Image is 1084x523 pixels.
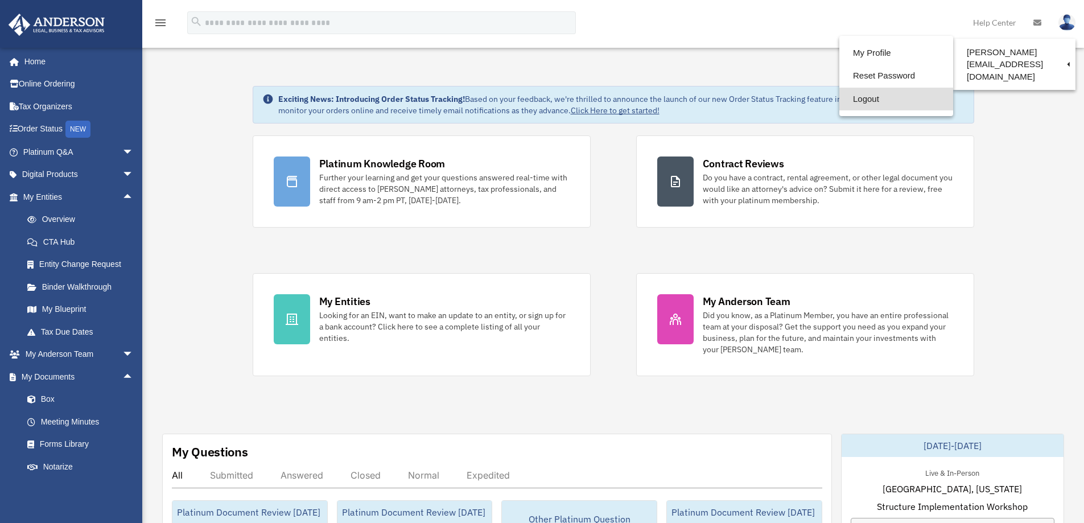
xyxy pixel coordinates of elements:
[8,186,151,208] a: My Entitiesarrow_drop_up
[16,455,151,478] a: Notarize
[16,275,151,298] a: Binder Walkthrough
[65,121,90,138] div: NEW
[8,365,151,388] a: My Documentsarrow_drop_up
[16,388,151,411] a: Box
[319,172,570,206] div: Further your learning and get your questions answered real-time with direct access to [PERSON_NAM...
[253,135,591,228] a: Platinum Knowledge Room Further your learning and get your questions answered real-time with dire...
[703,172,953,206] div: Do you have a contract, rental agreement, or other legal document you would like an attorney's ad...
[703,294,790,308] div: My Anderson Team
[953,42,1075,87] a: [PERSON_NAME][EMAIL_ADDRESS][DOMAIN_NAME]
[703,157,784,171] div: Contract Reviews
[839,42,953,65] a: My Profile
[278,93,965,116] div: Based on your feedback, we're thrilled to announce the launch of our new Order Status Tracking fe...
[122,186,145,209] span: arrow_drop_up
[172,470,183,481] div: All
[122,343,145,366] span: arrow_drop_down
[253,273,591,376] a: My Entities Looking for an EIN, want to make an update to an entity, or sign up for a bank accoun...
[703,310,953,355] div: Did you know, as a Platinum Member, you have an entire professional team at your disposal? Get th...
[190,15,203,28] i: search
[122,163,145,187] span: arrow_drop_down
[877,500,1028,513] span: Structure Implementation Workshop
[16,298,151,321] a: My Blueprint
[467,470,510,481] div: Expedited
[8,50,145,73] a: Home
[319,310,570,344] div: Looking for an EIN, want to make an update to an entity, or sign up for a bank account? Click her...
[1058,14,1075,31] img: User Pic
[281,470,323,481] div: Answered
[122,365,145,389] span: arrow_drop_up
[16,433,151,456] a: Forms Library
[916,466,988,478] div: Live & In-Person
[5,14,108,36] img: Anderson Advisors Platinum Portal
[16,253,151,276] a: Entity Change Request
[154,20,167,30] a: menu
[8,478,151,501] a: Online Learningarrow_drop_down
[839,64,953,88] a: Reset Password
[16,208,151,231] a: Overview
[636,135,974,228] a: Contract Reviews Do you have a contract, rental agreement, or other legal document you would like...
[408,470,439,481] div: Normal
[172,443,248,460] div: My Questions
[571,105,660,116] a: Click Here to get started!
[8,141,151,163] a: Platinum Q&Aarrow_drop_down
[8,73,151,96] a: Online Ordering
[839,88,953,111] a: Logout
[278,94,465,104] strong: Exciting News: Introducing Order Status Tracking!
[883,482,1022,496] span: [GEOGRAPHIC_DATA], [US_STATE]
[8,163,151,186] a: Digital Productsarrow_drop_down
[122,141,145,164] span: arrow_drop_down
[8,343,151,366] a: My Anderson Teamarrow_drop_down
[210,470,253,481] div: Submitted
[8,118,151,141] a: Order StatusNEW
[16,410,151,433] a: Meeting Minutes
[351,470,381,481] div: Closed
[154,16,167,30] i: menu
[16,320,151,343] a: Tax Due Dates
[636,273,974,376] a: My Anderson Team Did you know, as a Platinum Member, you have an entire professional team at your...
[8,95,151,118] a: Tax Organizers
[122,478,145,501] span: arrow_drop_down
[319,157,446,171] div: Platinum Knowledge Room
[842,434,1064,457] div: [DATE]-[DATE]
[16,230,151,253] a: CTA Hub
[319,294,370,308] div: My Entities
